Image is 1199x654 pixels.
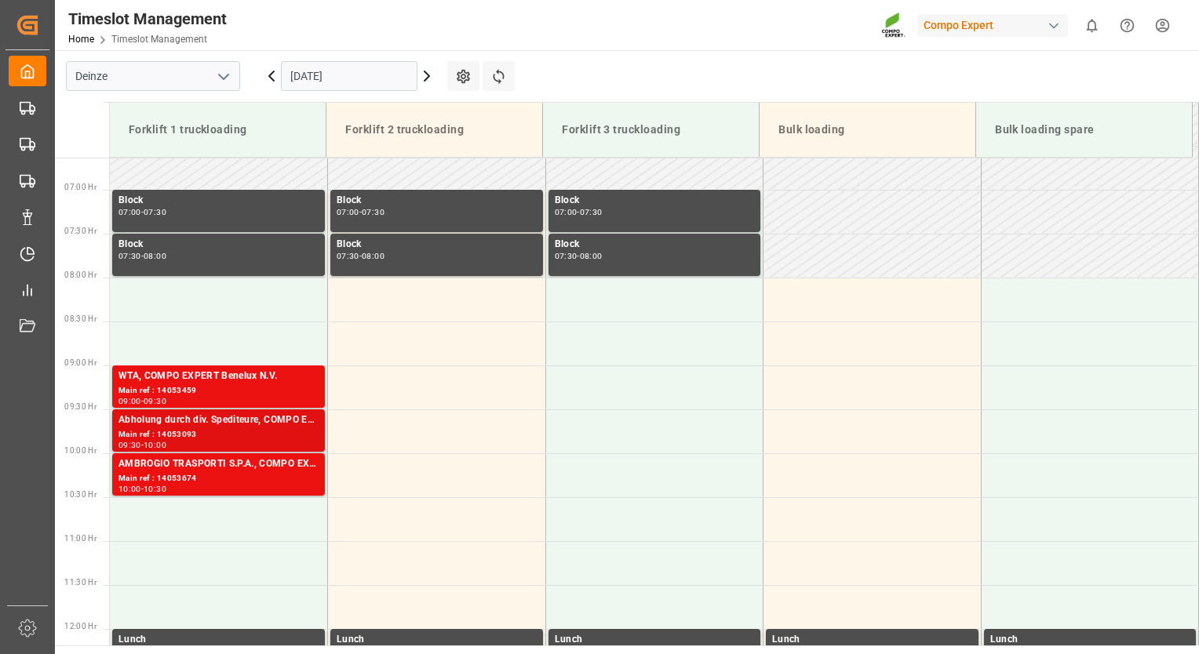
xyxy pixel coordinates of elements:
[64,446,97,455] span: 10:00 Hr
[118,428,319,441] div: Main ref : 14053093
[580,253,603,260] div: 08:00
[337,237,537,253] div: Block
[64,271,97,279] span: 08:00 Hr
[144,398,166,405] div: 09:30
[362,209,384,216] div: 07:30
[337,193,537,209] div: Block
[64,402,97,411] span: 09:30 Hr
[555,632,755,648] div: Lunch
[580,209,603,216] div: 07:30
[118,441,141,449] div: 09:30
[990,632,1190,648] div: Lunch
[144,209,166,216] div: 07:30
[118,632,319,648] div: Lunch
[68,34,94,45] a: Home
[337,632,537,648] div: Lunch
[772,632,972,648] div: Lunch
[211,64,235,89] button: open menu
[359,253,362,260] div: -
[337,253,359,260] div: 07:30
[144,485,166,492] div: 10:30
[68,7,227,31] div: Timeslot Management
[141,398,144,405] div: -
[141,253,144,260] div: -
[118,456,319,472] div: AMBROGIO TRASPORTI S.P.A., COMPO EXPERT Benelux N.V.
[118,485,141,492] div: 10:00
[772,115,963,144] div: Bulk loading
[118,237,319,253] div: Block
[118,209,141,216] div: 07:00
[141,441,144,449] div: -
[118,398,141,405] div: 09:00
[64,183,97,191] span: 07:00 Hr
[64,490,97,499] span: 10:30 Hr
[1074,8,1110,43] button: show 0 new notifications
[66,61,240,91] input: Type to search/select
[555,193,755,209] div: Block
[64,578,97,587] span: 11:30 Hr
[362,253,384,260] div: 08:00
[917,10,1074,40] button: Compo Expert
[577,253,579,260] div: -
[881,12,906,39] img: Screenshot%202023-09-29%20at%2010.02.21.png_1712312052.png
[577,209,579,216] div: -
[337,209,359,216] div: 07:00
[64,314,97,323] span: 08:30 Hr
[917,14,1068,37] div: Compo Expert
[555,237,755,253] div: Block
[359,209,362,216] div: -
[64,358,97,367] span: 09:00 Hr
[555,209,578,216] div: 07:00
[118,253,141,260] div: 07:30
[989,115,1179,144] div: Bulk loading spare
[118,384,319,398] div: Main ref : 14053459
[64,534,97,543] span: 11:00 Hr
[141,209,144,216] div: -
[1110,8,1145,43] button: Help Center
[118,193,319,209] div: Block
[64,622,97,630] span: 12:00 Hr
[118,412,319,428] div: Abholung durch div. Spediteure, COMPO EXPERT Benelux N.V.
[122,115,313,144] div: Forklift 1 truckloading
[556,115,746,144] div: Forklift 3 truckloading
[64,227,97,235] span: 07:30 Hr
[555,253,578,260] div: 07:30
[118,472,319,485] div: Main ref : 14053674
[141,485,144,492] div: -
[339,115,530,144] div: Forklift 2 truckloading
[281,61,417,91] input: DD.MM.YYYY
[144,253,166,260] div: 08:00
[118,369,319,384] div: WTA, COMPO EXPERT Benelux N.V.
[144,441,166,449] div: 10:00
